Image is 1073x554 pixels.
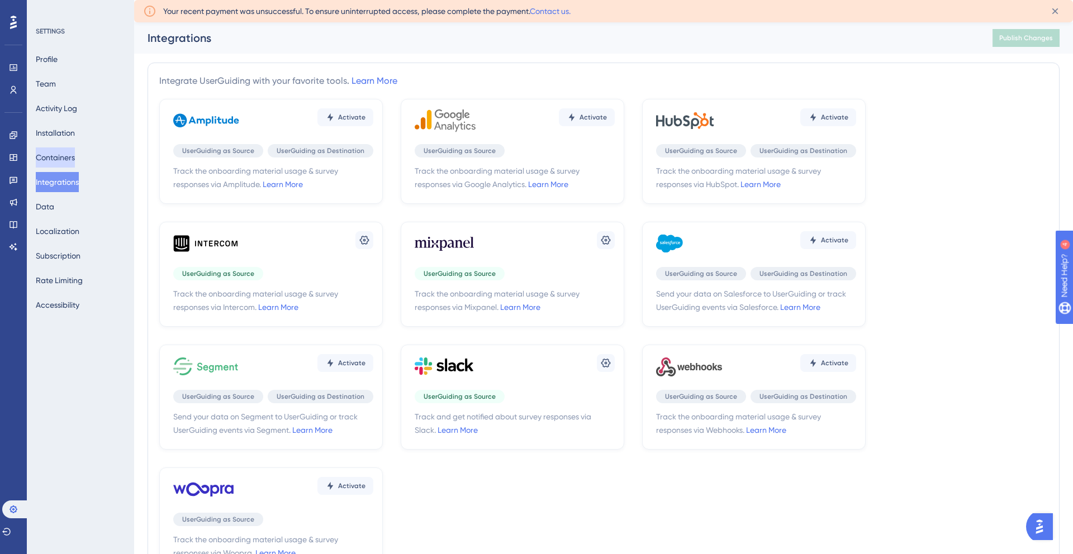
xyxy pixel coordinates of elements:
span: Activate [580,113,607,122]
span: Activate [338,113,365,122]
span: Track the onboarding material usage & survey responses via Intercom. [173,287,373,314]
span: UserGuiding as Source [182,392,254,401]
a: Learn More [292,426,333,434]
span: Track the onboarding material usage & survey responses via Webhooks. [656,410,856,437]
span: Need Help? [26,3,70,16]
button: Subscription [36,246,80,266]
a: Learn More [780,303,820,312]
button: Activate [317,354,373,372]
button: Localization [36,221,79,241]
button: Team [36,74,56,94]
div: SETTINGS [36,27,126,36]
span: UserGuiding as Source [424,269,496,278]
span: UserGuiding as Source [182,515,254,524]
iframe: UserGuiding AI Assistant Launcher [1026,510,1060,543]
a: Learn More [500,303,540,312]
button: Installation [36,123,75,143]
span: UserGuiding as Source [424,392,496,401]
a: Learn More [352,75,397,86]
button: Accessibility [36,295,79,315]
span: Your recent payment was unsuccessful. To ensure uninterrupted access, please complete the payment. [163,4,571,18]
span: UserGuiding as Source [665,269,737,278]
div: Integrate UserGuiding with your favorite tools. [159,74,397,88]
button: Activate [559,108,615,126]
span: Track the onboarding material usage & survey responses via HubSpot. [656,164,856,191]
span: UserGuiding as Source [182,146,254,155]
span: UserGuiding as Source [665,392,737,401]
button: Profile [36,49,58,69]
span: Activate [338,481,365,490]
span: UserGuiding as Destination [759,269,847,278]
span: Activate [821,113,848,122]
button: Integrations [36,172,79,192]
button: Activate [800,231,856,249]
button: Activate [800,354,856,372]
button: Activity Log [36,98,77,118]
a: Learn More [438,426,478,434]
button: Activate [800,108,856,126]
a: Contact us. [530,7,571,16]
button: Containers [36,147,75,168]
span: UserGuiding as Source [665,146,737,155]
button: Activate [317,477,373,495]
a: Learn More [528,180,568,189]
span: Publish Changes [999,34,1053,42]
span: Activate [338,359,365,367]
span: UserGuiding as Destination [759,146,847,155]
span: Activate [821,359,848,367]
a: Learn More [258,303,298,312]
div: Integrations [148,30,965,46]
span: Track and get notified about survey responses via Slack. [415,410,615,437]
span: Activate [821,236,848,245]
span: Send your data on Salesforce to UserGuiding or track UserGuiding events via Salesforce. [656,287,856,314]
div: 4 [78,6,81,15]
a: Learn More [740,180,781,189]
span: UserGuiding as Destination [277,392,364,401]
button: Publish Changes [993,29,1060,47]
span: UserGuiding as Source [424,146,496,155]
span: Track the onboarding material usage & survey responses via Google Analytics. [415,164,615,191]
span: Send your data on Segment to UserGuiding or track UserGuiding events via Segment. [173,410,373,437]
span: UserGuiding as Destination [759,392,847,401]
button: Data [36,197,54,217]
a: Learn More [263,180,303,189]
button: Activate [317,108,373,126]
span: UserGuiding as Source [182,269,254,278]
a: Learn More [746,426,786,434]
button: Rate Limiting [36,270,83,290]
span: Track the onboarding material usage & survey responses via Amplitude. [173,164,373,191]
span: Track the onboarding material usage & survey responses via Mixpanel. [415,287,615,314]
span: UserGuiding as Destination [277,146,364,155]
